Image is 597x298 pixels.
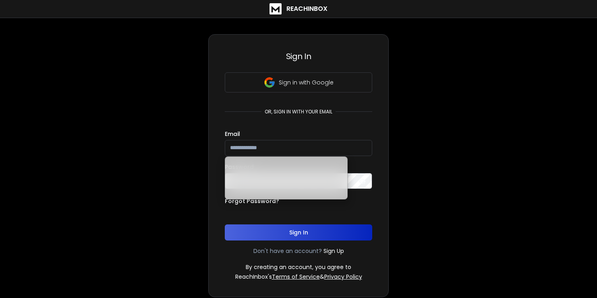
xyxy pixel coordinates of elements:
img: logo [269,3,282,14]
p: ReachInbox's & [235,273,362,281]
button: Sign In [225,224,372,240]
a: ReachInbox [269,3,328,14]
a: Sign Up [323,247,344,255]
button: Sign in with Google [225,72,372,92]
p: Don't have an account? [253,247,322,255]
label: Email [225,131,240,137]
p: By creating an account, you agree to [246,263,351,271]
p: or, sign in with your email [261,109,336,115]
a: Privacy Policy [324,273,362,281]
p: Sign in with Google [279,78,334,86]
a: Terms of Service [272,273,320,281]
h1: ReachInbox [286,4,328,14]
p: Forgot Password? [225,197,279,205]
h3: Sign In [225,51,372,62]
